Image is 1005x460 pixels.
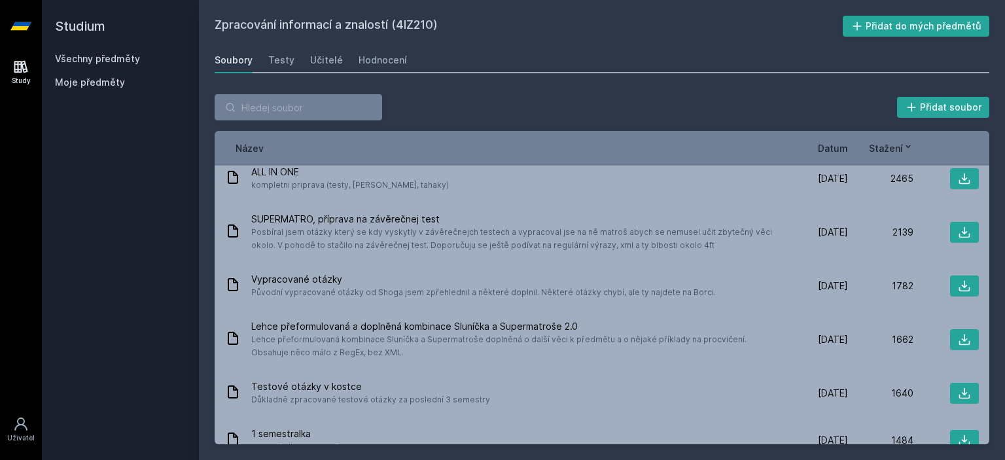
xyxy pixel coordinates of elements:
a: Učitelé [310,47,343,73]
a: Soubory [215,47,253,73]
div: Study [12,76,31,86]
button: Název [236,141,264,155]
span: Moje předměty [55,76,125,89]
a: Uživatel [3,410,39,450]
a: Study [3,52,39,92]
div: 2139 [848,226,913,239]
a: Hodnocení [359,47,407,73]
div: 1484 [848,434,913,447]
span: kompletni priprava (testy, [PERSON_NAME], tahaky) [251,179,449,192]
span: SUPERMATRO, příprava na závěrečnej test [251,213,777,226]
span: Testové otázky v kostce [251,380,490,393]
span: semestralka + oponentura [251,440,354,453]
span: [DATE] [818,333,848,346]
span: Stažení [869,141,903,155]
span: [DATE] [818,434,848,447]
span: [DATE] [818,226,848,239]
div: 2465 [848,172,913,185]
span: [DATE] [818,279,848,292]
div: 1662 [848,333,913,346]
span: Lehce přeformulovaná a doplněná kombinace Sluníčka a Supermatroše 2.0 [251,320,777,333]
span: 1 semestralka [251,427,354,440]
div: Učitelé [310,54,343,67]
div: Testy [268,54,294,67]
span: Posbíral jsem otázky který se kdy vyskytly v závěrečnejch testech a vypracoval jse na ně matroš a... [251,226,777,252]
button: Stažení [869,141,913,155]
button: Datum [818,141,848,155]
div: 1640 [848,387,913,400]
h2: Zpracování informací a znalostí (4IZ210) [215,16,843,37]
span: Vypracované otázky [251,273,716,286]
span: [DATE] [818,172,848,185]
a: Testy [268,47,294,73]
div: Soubory [215,54,253,67]
input: Hledej soubor [215,94,382,120]
div: Hodnocení [359,54,407,67]
div: Uživatel [7,433,35,443]
span: ALL IN ONE [251,166,449,179]
span: Původní vypracované otázky od Shoga jsem zpřehlednil a některé doplnil. Některé otázky chybí, ale... [251,286,716,299]
button: Přidat soubor [897,97,990,118]
button: Přidat do mých předmětů [843,16,990,37]
div: 1782 [848,279,913,292]
a: Všechny předměty [55,53,140,64]
span: Důkladně zpracované testové otázky za poslední 3 semestry [251,393,490,406]
span: Lehce přeformulovaná kombinace Sluníčka a Supermatroše doplněná o další věci k předmětu a o nějak... [251,333,777,359]
span: [DATE] [818,387,848,400]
